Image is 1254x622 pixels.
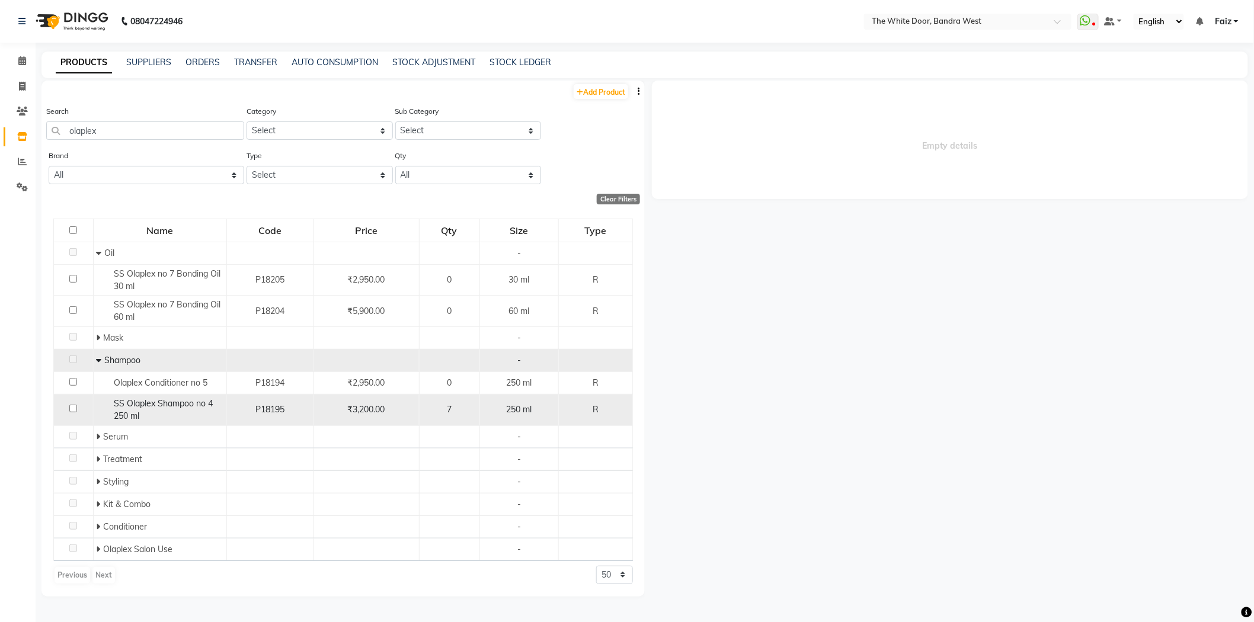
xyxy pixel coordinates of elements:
div: Qty [420,220,479,241]
span: R [593,306,599,316]
span: Shampoo [105,355,141,365]
span: 0 [447,274,452,285]
span: - [517,431,521,442]
label: Search [46,106,69,117]
span: Faiz [1215,15,1231,28]
div: Type [559,220,632,241]
span: Expand Row [97,332,104,343]
div: Clear Filters [597,194,640,204]
span: - [517,332,521,343]
span: Expand Row [97,454,104,464]
span: 0 [447,377,452,388]
span: Collapse Row [97,355,105,365]
a: ORDERS [185,57,220,68]
span: Expand Row [97,431,104,442]
span: R [593,377,599,388]
span: ₹2,950.00 [348,274,385,285]
a: STOCK LEDGER [490,57,551,68]
span: Mask [104,332,124,343]
span: Collapse Row [97,248,105,258]
a: AUTO CONSUMPTION [292,57,378,68]
label: Brand [49,150,68,161]
span: Oil [105,248,115,258]
span: P18195 [255,404,284,415]
span: 250 ml [507,377,532,388]
span: Olaplex Conditioner no 5 [114,377,208,388]
div: Size [481,220,558,241]
span: ₹5,900.00 [348,306,385,316]
label: Sub Category [395,106,439,117]
span: ₹3,200.00 [348,404,385,415]
span: 60 ml [509,306,530,316]
span: P18204 [255,306,284,316]
a: PRODUCTS [56,52,112,73]
span: Empty details [652,81,1248,199]
span: 0 [447,306,452,316]
span: SS Olaplex no 7 Bonding Oil 60 ml [114,299,221,322]
span: - [517,521,521,532]
span: R [593,404,599,415]
div: Code [228,220,313,241]
span: SS Olaplex no 7 Bonding Oil 30 ml [114,268,221,291]
label: Type [247,150,262,161]
span: Expand Row [97,521,104,532]
span: Serum [104,431,129,442]
span: - [517,544,521,554]
span: 7 [447,404,452,415]
span: Expand Row [97,476,104,487]
span: ₹2,950.00 [348,377,385,388]
span: 30 ml [509,274,530,285]
label: Qty [395,150,407,161]
input: Search by product name or code [46,121,244,140]
span: P18205 [255,274,284,285]
span: - [517,499,521,509]
a: STOCK ADJUSTMENT [392,57,475,68]
a: Add Product [574,84,628,99]
span: Conditioner [104,521,148,532]
span: Expand Row [97,544,104,554]
span: Treatment [104,454,143,464]
span: - [517,355,521,365]
a: TRANSFER [234,57,277,68]
div: Name [94,220,226,241]
span: Kit & Combo [104,499,151,509]
span: 250 ml [507,404,532,415]
span: Expand Row [97,499,104,509]
span: - [517,248,521,258]
img: logo [30,5,111,38]
a: SUPPLIERS [126,57,171,68]
span: - [517,454,521,464]
span: R [593,274,599,285]
span: - [517,476,521,487]
span: SS Olaplex Shampoo no 4 250 ml [114,398,213,421]
span: Olaplex Salon Use [104,544,173,554]
label: Category [247,106,276,117]
span: P18194 [255,377,284,388]
b: 08047224946 [130,5,183,38]
div: Price [315,220,418,241]
span: Styling [104,476,129,487]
